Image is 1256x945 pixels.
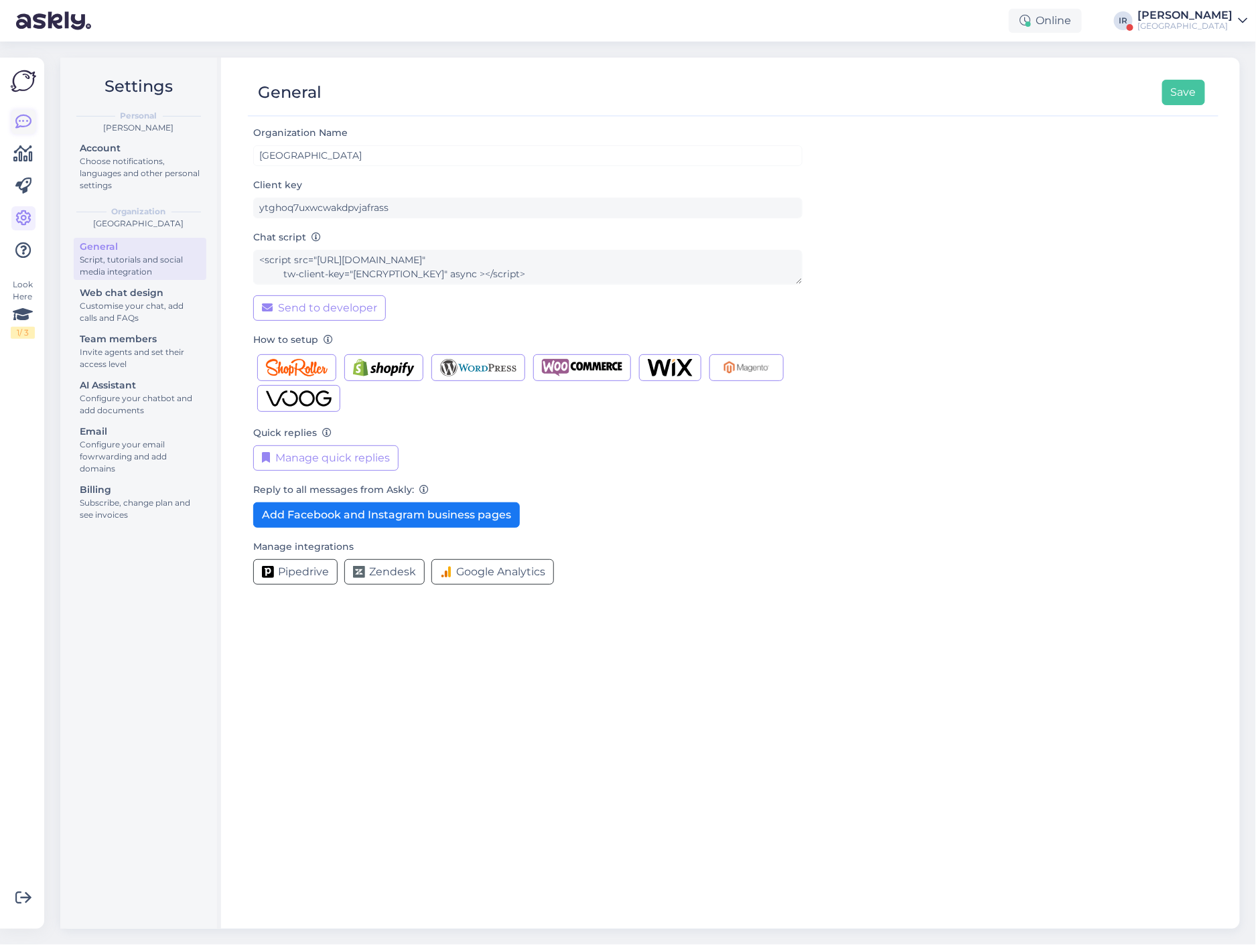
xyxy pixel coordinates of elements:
[258,80,322,105] div: General
[80,286,200,300] div: Web chat design
[80,254,200,278] div: Script, tutorials and social media integration
[253,230,321,244] label: Chat script
[253,333,333,347] label: How to setup
[1162,80,1205,105] button: Save
[253,559,338,585] button: Pipedrive
[1138,10,1233,21] div: [PERSON_NAME]
[266,359,328,376] img: Shoproller
[1114,11,1133,30] div: IR
[718,359,775,376] img: Magento
[456,564,545,580] span: Google Analytics
[253,502,520,528] button: Add Facebook and Instagram business pages
[353,359,415,376] img: Shopify
[80,425,200,439] div: Email
[262,566,274,578] img: Pipedrive
[71,74,206,99] h2: Settings
[80,439,200,475] div: Configure your email fowrwarding and add domains
[71,122,206,134] div: [PERSON_NAME]
[253,250,803,285] textarea: <script src="[URL][DOMAIN_NAME]" tw-client-key="[ENCRYPTION_KEY]" async ></script>
[253,426,332,440] label: Quick replies
[353,566,365,578] img: Zendesk
[278,564,329,580] span: Pipedrive
[369,564,416,580] span: Zendesk
[253,483,429,497] label: Reply to all messages from Askly:
[74,330,206,372] a: Team membersInvite agents and set their access level
[80,392,200,417] div: Configure your chatbot and add documents
[74,423,206,477] a: EmailConfigure your email fowrwarding and add domains
[74,284,206,326] a: Web chat designCustomise your chat, add calls and FAQs
[11,327,35,339] div: 1 / 3
[80,240,200,254] div: General
[253,126,353,140] label: Organization Name
[80,497,200,521] div: Subscribe, change plan and see invoices
[648,359,693,376] img: Wix
[80,346,200,370] div: Invite agents and set their access level
[344,559,425,585] button: Zendesk
[253,295,386,321] button: Send to developer
[1138,21,1233,31] div: [GEOGRAPHIC_DATA]
[253,445,399,471] button: Manage quick replies
[253,178,302,192] label: Client key
[1138,10,1248,31] a: [PERSON_NAME][GEOGRAPHIC_DATA]
[74,139,206,194] a: AccountChoose notifications, languages and other personal settings
[253,145,803,166] input: ABC Corporation
[80,300,200,324] div: Customise your chat, add calls and FAQs
[80,378,200,392] div: AI Assistant
[80,332,200,346] div: Team members
[80,155,200,192] div: Choose notifications, languages and other personal settings
[542,359,622,376] img: Woocommerce
[121,110,157,122] b: Personal
[11,279,35,339] div: Look Here
[112,206,166,218] b: Organization
[74,238,206,280] a: GeneralScript, tutorials and social media integration
[266,390,332,407] img: Voog
[440,566,452,578] img: Google Analytics
[74,481,206,523] a: BillingSubscribe, change plan and see invoices
[80,141,200,155] div: Account
[80,483,200,497] div: Billing
[431,559,554,585] button: Google Analytics
[74,376,206,419] a: AI AssistantConfigure your chatbot and add documents
[440,359,517,376] img: Wordpress
[11,68,36,94] img: Askly Logo
[1009,9,1082,33] div: Online
[253,540,354,554] label: Manage integrations
[71,218,206,230] div: [GEOGRAPHIC_DATA]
